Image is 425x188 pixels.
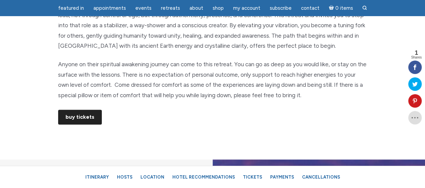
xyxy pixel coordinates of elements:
[229,2,264,15] a: My Account
[240,171,265,183] a: Tickets
[131,2,156,15] a: Events
[93,5,126,11] span: Appointments
[185,2,207,15] a: About
[157,2,184,15] a: Retreats
[189,5,203,11] span: About
[54,2,88,15] a: featured in
[114,171,136,183] a: Hosts
[297,2,324,15] a: Contact
[266,2,296,15] a: Subscribe
[411,56,422,59] span: Shares
[58,5,84,11] span: featured in
[335,6,353,11] span: 0 items
[135,5,152,11] span: Events
[233,5,260,11] span: My Account
[299,171,343,183] a: Cancellations
[58,110,102,124] a: Buy Tickets
[137,171,168,183] a: Location
[301,5,320,11] span: Contact
[329,5,335,11] i: Cart
[169,171,238,183] a: Hotel Recommendations
[270,5,292,11] span: Subscribe
[161,5,180,11] span: Retreats
[82,171,112,183] a: Itinerary
[213,5,224,11] span: Shop
[267,171,297,183] a: Payments
[325,1,357,15] a: Cart0 items
[58,59,367,100] p: Anyone on their spiritual awakening journey can come to this retreat. You can go as deep as you w...
[209,2,228,15] a: Shop
[89,2,130,15] a: Appointments
[411,50,422,56] span: 1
